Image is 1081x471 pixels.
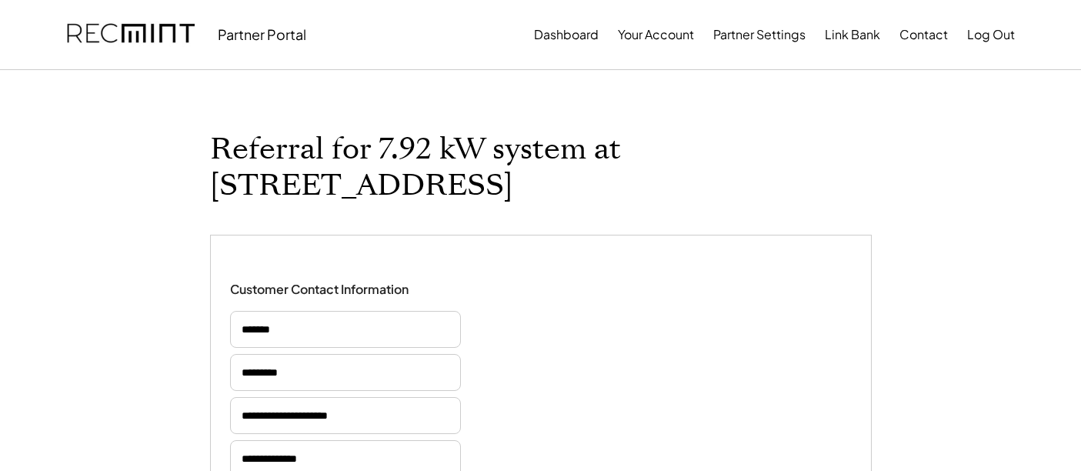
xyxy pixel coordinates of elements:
[825,19,880,50] button: Link Bank
[218,25,306,43] div: Partner Portal
[967,19,1015,50] button: Log Out
[618,19,694,50] button: Your Account
[210,132,872,204] h1: Referral for 7.92 kW system at [STREET_ADDRESS]
[230,282,409,298] div: Customer Contact Information
[713,19,806,50] button: Partner Settings
[534,19,599,50] button: Dashboard
[899,19,948,50] button: Contact
[67,8,195,61] img: recmint-logotype%403x.png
